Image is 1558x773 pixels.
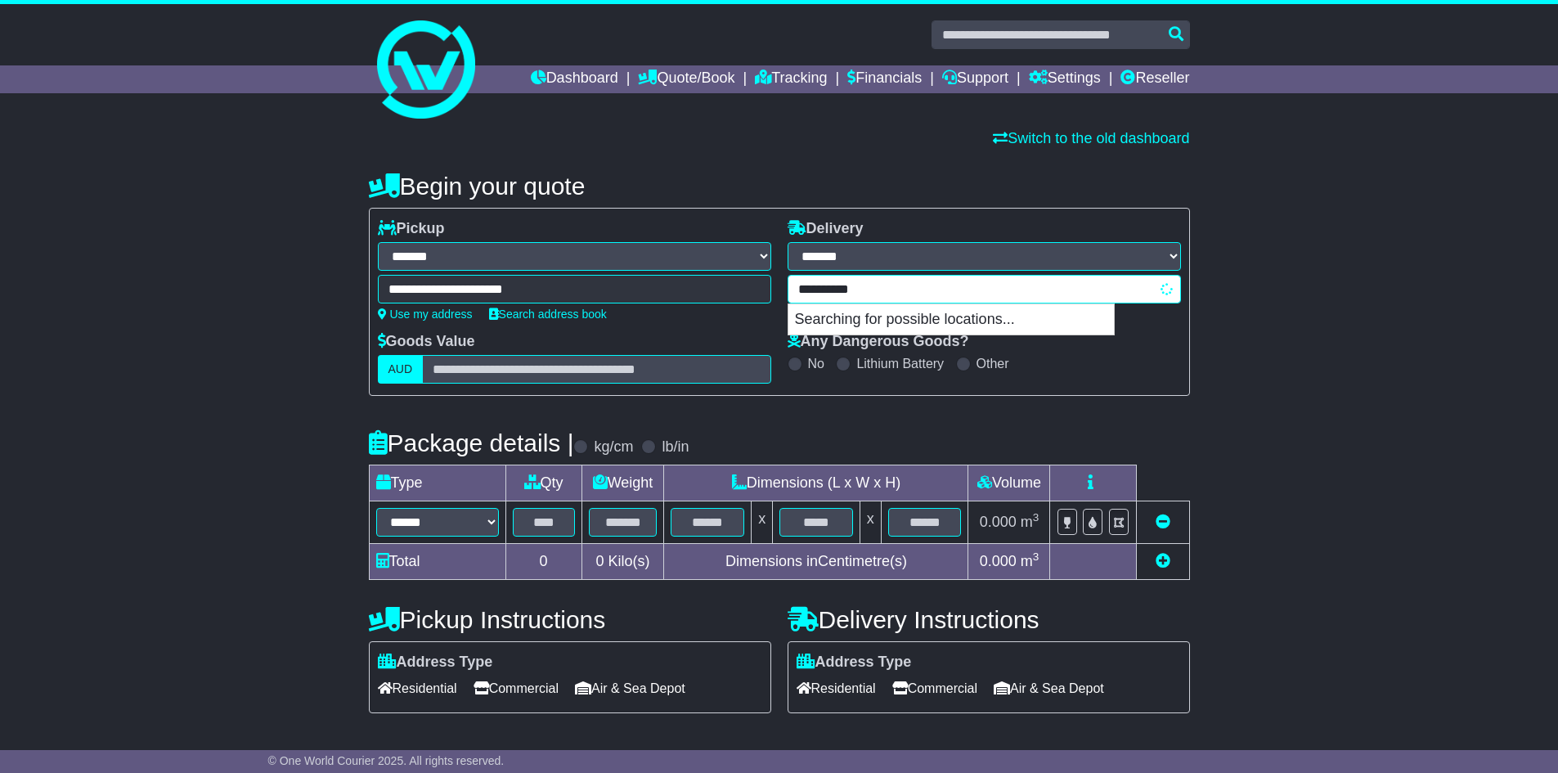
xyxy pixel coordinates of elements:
td: x [860,501,881,544]
label: Other [977,356,1009,371]
label: Lithium Battery [856,356,944,371]
label: No [808,356,824,371]
label: Address Type [797,654,912,672]
a: Settings [1029,65,1101,93]
a: Add new item [1156,553,1170,569]
a: Use my address [378,308,473,321]
label: kg/cm [594,438,633,456]
a: Dashboard [531,65,618,93]
span: m [1021,553,1039,569]
p: Searching for possible locations... [788,304,1114,335]
h4: Delivery Instructions [788,606,1190,633]
a: Switch to the old dashboard [993,130,1189,146]
label: Pickup [378,220,445,238]
span: Commercial [474,676,559,701]
span: Air & Sea Depot [575,676,685,701]
h4: Begin your quote [369,173,1190,200]
span: 0.000 [980,553,1017,569]
label: AUD [378,355,424,384]
sup: 3 [1033,551,1039,563]
a: Financials [847,65,922,93]
span: Residential [797,676,876,701]
td: Kilo(s) [581,544,664,580]
span: Commercial [892,676,977,701]
label: Goods Value [378,333,475,351]
typeahead: Please provide city [788,275,1181,303]
td: Dimensions in Centimetre(s) [664,544,968,580]
td: Weight [581,465,664,501]
a: Quote/Book [638,65,734,93]
sup: 3 [1033,511,1039,524]
td: Dimensions (L x W x H) [664,465,968,501]
td: Total [369,544,505,580]
td: Qty [505,465,581,501]
td: x [752,501,773,544]
span: 0 [595,553,604,569]
label: Address Type [378,654,493,672]
span: Residential [378,676,457,701]
a: Search address book [489,308,607,321]
h4: Package details | [369,429,574,456]
span: Air & Sea Depot [994,676,1104,701]
td: Type [369,465,505,501]
a: Tracking [755,65,827,93]
span: m [1021,514,1039,530]
a: Support [942,65,1008,93]
span: © One World Courier 2025. All rights reserved. [268,754,505,767]
a: Remove this item [1156,514,1170,530]
label: Any Dangerous Goods? [788,333,969,351]
td: Volume [968,465,1050,501]
span: 0.000 [980,514,1017,530]
label: Delivery [788,220,864,238]
h4: Pickup Instructions [369,606,771,633]
a: Reseller [1120,65,1189,93]
td: 0 [505,544,581,580]
label: lb/in [662,438,689,456]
